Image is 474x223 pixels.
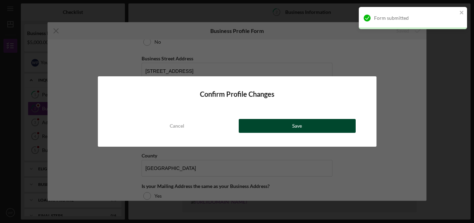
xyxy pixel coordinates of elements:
div: Cancel [170,119,184,133]
div: Save [292,119,302,133]
h4: Confirm Profile Changes [119,90,356,98]
button: close [459,10,464,16]
button: Save [239,119,356,133]
button: Cancel [119,119,236,133]
div: Form submitted [374,15,457,21]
